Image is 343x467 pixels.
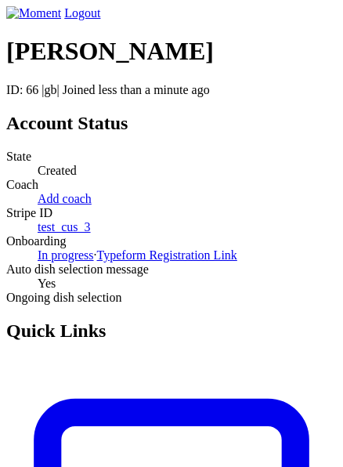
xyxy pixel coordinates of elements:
[6,113,337,134] h2: Account Status
[38,164,77,177] span: Created
[6,234,337,248] dt: Onboarding
[64,6,100,20] a: Logout
[97,248,237,262] a: Typeform Registration Link
[38,192,92,205] a: Add coach
[6,6,61,20] img: Moment
[6,150,337,164] dt: State
[6,262,337,277] dt: Auto dish selection message
[6,83,337,97] p: ID: 66 | | Joined less than a minute ago
[6,37,337,66] h1: [PERSON_NAME]
[38,277,56,290] span: Yes
[6,291,337,305] dt: Ongoing dish selection
[6,178,337,192] dt: Coach
[6,320,337,342] h2: Quick Links
[38,248,94,262] a: In progress
[94,248,97,262] span: ·
[6,206,337,220] dt: Stripe ID
[45,83,57,96] span: gb
[38,220,91,233] a: test_cus_3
